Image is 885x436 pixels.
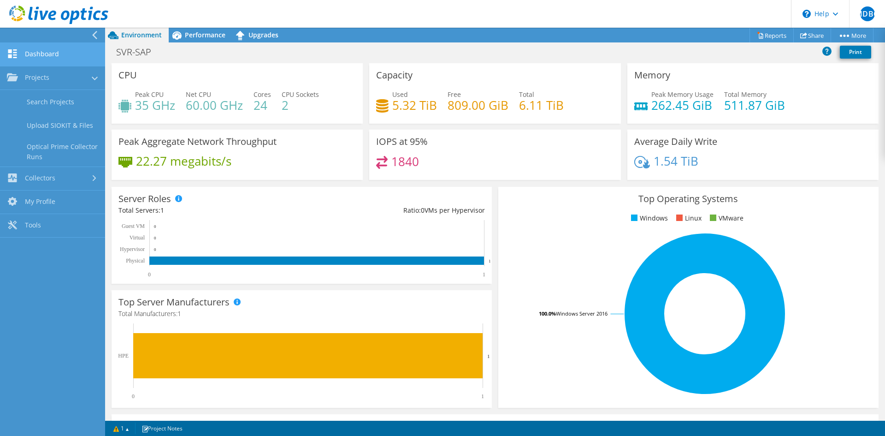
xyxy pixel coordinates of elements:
[118,194,171,204] h3: Server Roles
[121,30,162,39] span: Environment
[629,213,668,223] li: Windows
[148,271,151,278] text: 0
[651,90,714,99] span: Peak Memory Usage
[248,30,278,39] span: Upgrades
[634,137,717,147] h3: Average Daily Write
[831,28,873,42] a: More
[749,28,794,42] a: Reports
[724,90,767,99] span: Total Memory
[724,100,785,110] h4: 511.87 GiB
[448,90,461,99] span: Free
[135,100,175,110] h4: 35 GHz
[254,100,271,110] h4: 24
[487,353,490,359] text: 1
[793,28,831,42] a: Share
[132,393,135,400] text: 0
[519,90,534,99] span: Total
[185,30,225,39] span: Performance
[136,156,231,166] h4: 22.27 megabits/s
[107,423,136,434] a: 1
[651,100,714,110] h4: 262.45 GiB
[674,213,702,223] li: Linux
[505,194,872,204] h3: Top Operating Systems
[130,234,145,241] text: Virtual
[556,310,608,317] tspan: Windows Server 2016
[135,423,189,434] a: Project Notes
[122,223,145,229] text: Guest VM
[376,70,413,80] h3: Capacity
[301,205,484,215] div: Ratio: VMs per Hypervisor
[634,70,670,80] h3: Memory
[391,156,419,167] h4: 1840
[376,137,428,147] h3: IOPS at 95%
[654,156,698,166] h4: 1.54 TiB
[186,90,211,99] span: Net CPU
[802,10,811,18] svg: \n
[539,310,556,317] tspan: 100.0%
[135,90,164,99] span: Peak CPU
[160,206,164,215] span: 1
[421,206,425,215] span: 0
[481,393,484,400] text: 1
[154,247,156,252] text: 0
[154,236,156,240] text: 0
[519,100,564,110] h4: 6.11 TiB
[186,100,243,110] h4: 60.00 GHz
[154,224,156,229] text: 0
[282,100,319,110] h4: 2
[483,271,485,278] text: 1
[254,90,271,99] span: Cores
[118,352,129,359] text: HPE
[392,90,408,99] span: Used
[392,100,437,110] h4: 5.32 TiB
[860,6,875,21] span: MDBG
[840,46,871,59] a: Print
[118,297,230,307] h3: Top Server Manufacturers
[177,309,181,318] span: 1
[118,205,301,215] div: Total Servers:
[489,259,491,263] text: 1
[118,137,277,147] h3: Peak Aggregate Network Throughput
[118,309,485,319] h4: Total Manufacturers:
[282,90,319,99] span: CPU Sockets
[126,257,145,264] text: Physical
[120,246,145,252] text: Hypervisor
[112,47,165,57] h1: SVR-SAP
[448,100,508,110] h4: 809.00 GiB
[118,70,137,80] h3: CPU
[708,213,743,223] li: VMware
